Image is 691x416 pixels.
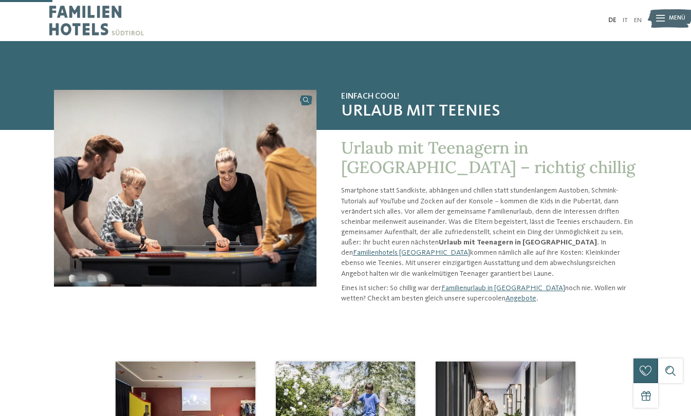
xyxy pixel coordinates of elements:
[341,283,638,304] p: Eines ist sicher: So chillig war der noch nie. Wollen wir wetten? Checkt am besten gleich unsere ...
[341,137,636,178] span: Urlaub mit Teenagern in [GEOGRAPHIC_DATA] – richtig chillig
[634,17,642,24] a: EN
[441,285,565,292] a: Familienurlaub in [GEOGRAPHIC_DATA]
[623,17,628,24] a: IT
[54,90,316,287] img: Urlaub mit Teenagern in Südtirol geplant?
[506,295,536,302] a: Angebote
[341,185,638,278] p: Smartphone statt Sandkiste, abhängen und chillen statt stundenlangem Austoben, Schmink-Tutorials ...
[341,92,638,102] span: Einfach cool!
[439,239,597,246] strong: Urlaub mit Teenagern in [GEOGRAPHIC_DATA]
[353,249,470,256] a: Familienhotels [GEOGRAPHIC_DATA]
[341,102,638,121] span: Urlaub mit Teenies
[669,14,685,23] span: Menü
[608,17,617,24] a: DE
